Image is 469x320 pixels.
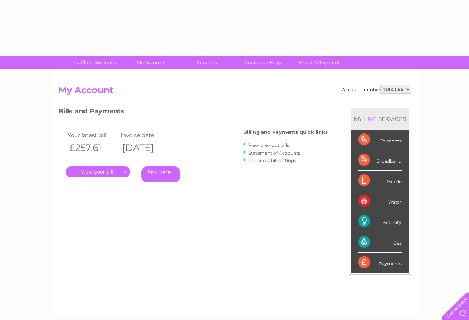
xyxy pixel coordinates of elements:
h2: My Account [58,85,411,99]
div: Mobile [358,171,402,191]
a: . [66,166,130,177]
div: Broadband [358,150,402,171]
td: Your latest bill [66,130,119,140]
div: Account number [342,85,411,94]
a: My Clear Business [63,56,125,69]
h3: Bills and Payments [58,106,328,119]
td: Invoice date [119,130,172,140]
a: Make A Payment [289,56,350,69]
div: LIVE [363,115,378,122]
a: My Account [120,56,181,69]
a: Services [176,56,237,69]
a: Pay Here [141,166,180,182]
th: £257.61 [66,140,119,155]
div: Electricity [358,211,402,232]
th: [DATE] [119,140,172,155]
div: Gas [358,232,402,253]
div: Payments [358,253,402,273]
h4: Billing and Payments quick links [243,129,328,135]
div: Water [358,191,402,211]
div: MY SERVICES [351,108,409,129]
a: Paperless bill settings [248,158,296,163]
a: Statement of Accounts [248,150,300,156]
a: Customer Help [232,56,294,69]
a: View previous bills [248,142,289,148]
div: Telecoms [358,130,402,150]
